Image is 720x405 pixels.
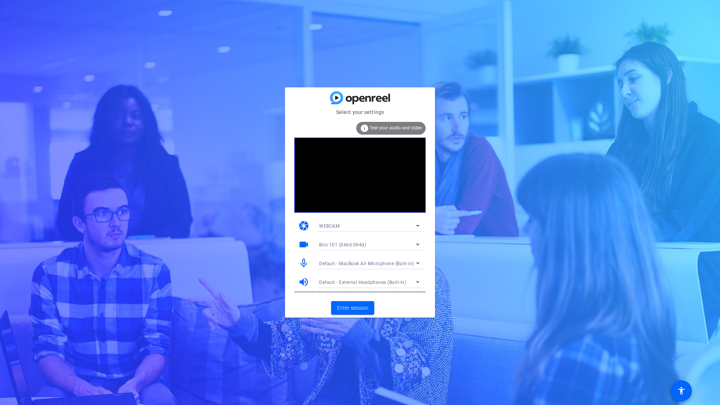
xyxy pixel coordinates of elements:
[331,301,374,315] button: Enter session
[298,276,309,288] mat-icon: volume_up
[337,304,368,312] span: Enter session
[330,91,390,104] img: blue-gradient.svg
[285,108,435,116] mat-card-subtitle: Select your settings
[319,280,406,285] span: Default - External Headphones (Built-in)
[319,223,339,229] span: WEBCAM
[319,242,366,247] span: Brio 101 (046d:094d)
[677,386,686,395] mat-icon: accessibility
[298,258,309,269] mat-icon: mic_none
[298,239,309,250] mat-icon: videocam
[360,124,369,133] mat-icon: info
[370,125,422,130] span: Test your audio and video
[298,220,309,231] mat-icon: camera
[319,261,414,266] span: Default - MacBook Air Microphone (Built-in)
